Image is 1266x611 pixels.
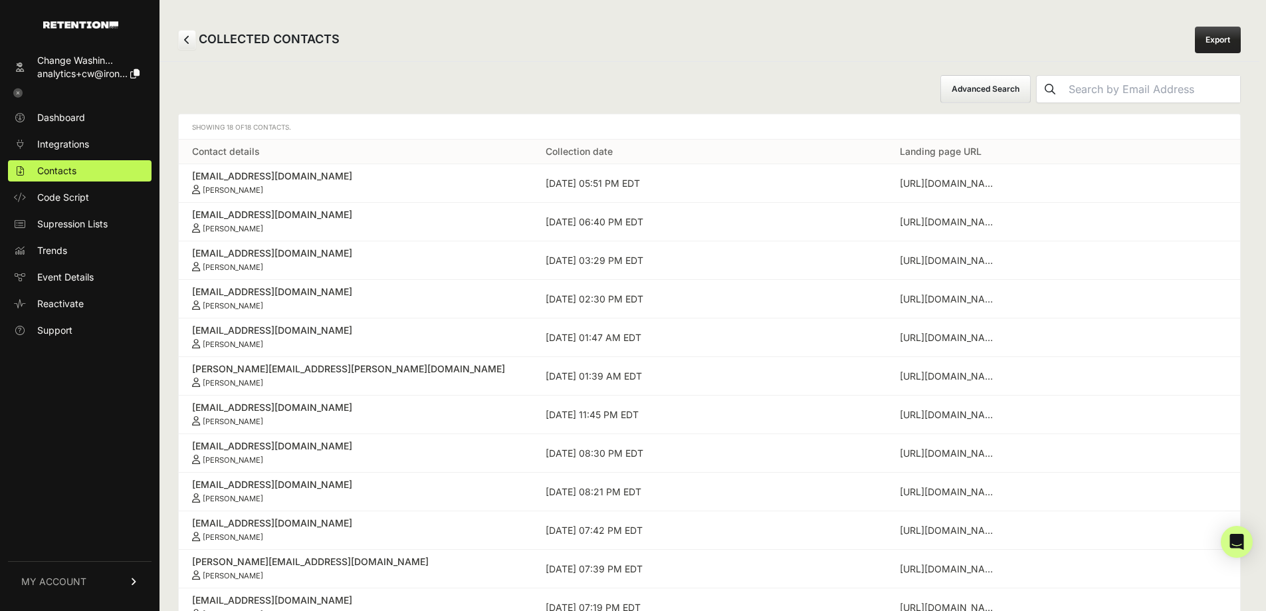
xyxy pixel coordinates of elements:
[900,215,1000,229] div: https://www.changewashington.org/newsletter-signup/
[532,473,886,511] td: [DATE] 08:21 PM EDT
[532,550,886,588] td: [DATE] 07:39 PM EDT
[192,146,260,157] a: Contact details
[900,254,1000,267] div: https://www.changewashington.org/washington-the-destination-state-for-americas-homeless-population/
[8,160,152,182] a: Contacts
[192,324,519,337] div: [EMAIL_ADDRESS][DOMAIN_NAME]
[192,247,519,272] a: [EMAIL_ADDRESS][DOMAIN_NAME] [PERSON_NAME]
[192,555,519,580] a: [PERSON_NAME][EMAIL_ADDRESS][DOMAIN_NAME] [PERSON_NAME]
[192,517,519,542] a: [EMAIL_ADDRESS][DOMAIN_NAME] [PERSON_NAME]
[203,301,263,310] small: [PERSON_NAME]
[192,208,519,221] div: [EMAIL_ADDRESS][DOMAIN_NAME]
[37,297,84,310] span: Reactivate
[532,318,886,357] td: [DATE] 01:47 AM EDT
[192,285,519,310] a: [EMAIL_ADDRESS][DOMAIN_NAME] [PERSON_NAME]
[8,107,152,128] a: Dashboard
[532,357,886,396] td: [DATE] 01:39 AM EDT
[900,177,1000,190] div: https://www.changewashington.org/about/
[546,146,613,157] a: Collection date
[203,263,263,272] small: [PERSON_NAME]
[8,267,152,288] a: Event Details
[37,271,94,284] span: Event Details
[203,185,263,195] small: [PERSON_NAME]
[532,511,886,550] td: [DATE] 07:42 PM EDT
[8,320,152,341] a: Support
[1195,27,1241,53] a: Export
[192,401,519,426] a: [EMAIL_ADDRESS][DOMAIN_NAME] [PERSON_NAME]
[192,439,519,465] a: [EMAIL_ADDRESS][DOMAIN_NAME] [PERSON_NAME]
[178,30,340,50] h2: COLLECTED CONTACTS
[900,447,1000,460] div: https://www.changewashington.org/category/taxes-spending/
[192,439,519,453] div: [EMAIL_ADDRESS][DOMAIN_NAME]
[192,170,519,195] a: [EMAIL_ADDRESS][DOMAIN_NAME] [PERSON_NAME]
[192,594,519,607] div: [EMAIL_ADDRESS][DOMAIN_NAME]
[192,285,519,299] div: [EMAIL_ADDRESS][DOMAIN_NAME]
[940,75,1031,103] button: Advanced Search
[8,50,152,84] a: Change Washin... analytics+cw@iron...
[203,494,263,503] small: [PERSON_NAME]
[203,340,263,349] small: [PERSON_NAME]
[37,111,85,124] span: Dashboard
[8,187,152,208] a: Code Script
[245,123,291,131] span: 18 Contacts.
[43,21,118,29] img: Retention.com
[37,68,128,79] span: analytics+cw@iron...
[532,280,886,318] td: [DATE] 02:30 PM EDT
[21,575,86,588] span: MY ACCOUNT
[192,401,519,414] div: [EMAIL_ADDRESS][DOMAIN_NAME]
[532,434,886,473] td: [DATE] 08:30 PM EDT
[1063,76,1240,102] input: Search by Email Address
[37,138,89,151] span: Integrations
[532,396,886,434] td: [DATE] 11:45 PM EDT
[192,478,519,491] div: [EMAIL_ADDRESS][DOMAIN_NAME]
[37,217,108,231] span: Supression Lists
[192,555,519,568] div: [PERSON_NAME][EMAIL_ADDRESS][DOMAIN_NAME]
[203,455,263,465] small: [PERSON_NAME]
[532,203,886,241] td: [DATE] 06:40 PM EDT
[8,240,152,261] a: Trends
[37,324,72,337] span: Support
[8,293,152,314] a: Reactivate
[37,244,67,257] span: Trends
[8,561,152,602] a: MY ACCOUNT
[192,324,519,349] a: [EMAIL_ADDRESS][DOMAIN_NAME] [PERSON_NAME]
[900,293,1000,306] div: https://www.changewashington.org/maps/
[37,54,140,67] div: Change Washin...
[203,417,263,426] small: [PERSON_NAME]
[900,485,1000,499] div: https://www.changewashington.org/
[532,164,886,203] td: [DATE] 05:51 PM EDT
[900,408,1000,422] div: https://www.changewashington.org/contact/
[900,562,1000,576] div: https://www.changewashington.org/fresh-federal-direction-could-turn-the-tide-on-homelessness-in-w...
[900,146,982,157] a: Landing page URL
[900,524,1000,537] div: https://www.changewashington.org/
[192,478,519,503] a: [EMAIL_ADDRESS][DOMAIN_NAME] [PERSON_NAME]
[192,123,291,131] span: Showing 18 of
[37,164,76,178] span: Contacts
[192,362,519,376] div: [PERSON_NAME][EMAIL_ADDRESS][PERSON_NAME][DOMAIN_NAME]
[900,370,1000,383] div: https://www.changewashington.org/changewa-is-your-source-for-exposing-the-costly-sound-transit-de...
[203,378,263,388] small: [PERSON_NAME]
[203,571,263,580] small: [PERSON_NAME]
[203,224,263,233] small: [PERSON_NAME]
[192,247,519,260] div: [EMAIL_ADDRESS][DOMAIN_NAME]
[8,213,152,235] a: Supression Lists
[37,191,89,204] span: Code Script
[192,517,519,530] div: [EMAIL_ADDRESS][DOMAIN_NAME]
[900,331,1000,344] div: https://www.changewashington.org/homeless-strategy-is-increasing-the-number-who-suffer-in-washing...
[1221,526,1253,558] div: Open Intercom Messenger
[192,208,519,233] a: [EMAIL_ADDRESS][DOMAIN_NAME] [PERSON_NAME]
[8,134,152,155] a: Integrations
[203,533,263,542] small: [PERSON_NAME]
[192,362,519,388] a: [PERSON_NAME][EMAIL_ADDRESS][PERSON_NAME][DOMAIN_NAME] [PERSON_NAME]
[192,170,519,183] div: [EMAIL_ADDRESS][DOMAIN_NAME]
[532,241,886,280] td: [DATE] 03:29 PM EDT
